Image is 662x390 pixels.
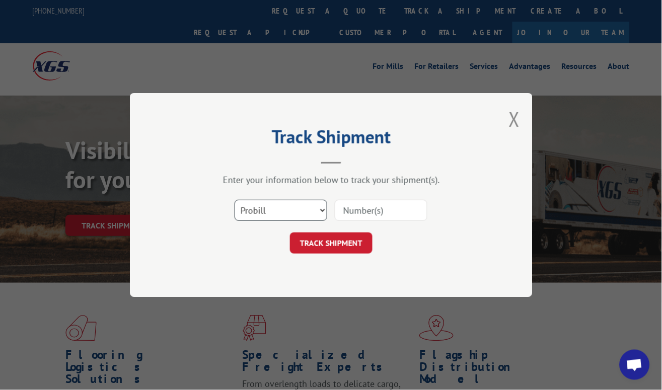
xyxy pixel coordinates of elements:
button: TRACK SHIPMENT [290,232,373,254]
div: Open chat [620,350,650,380]
h2: Track Shipment [180,130,482,149]
div: Enter your information below to track your shipment(s). [180,174,482,186]
button: Close modal [509,106,520,132]
input: Number(s) [335,200,427,221]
